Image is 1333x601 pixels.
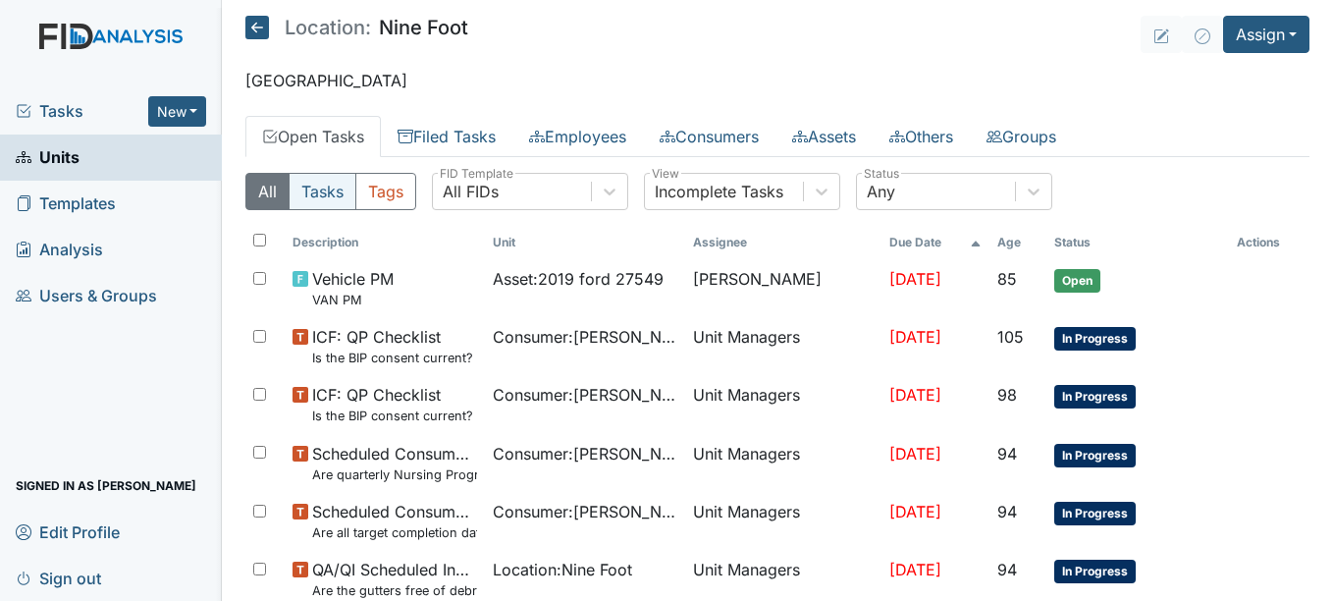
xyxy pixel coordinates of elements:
[1054,385,1136,409] span: In Progress
[16,189,116,219] span: Templates
[655,180,783,203] div: Incomplete Tasks
[889,327,941,347] span: [DATE]
[997,385,1017,405] span: 98
[485,226,685,259] th: Toggle SortBy
[16,235,103,265] span: Analysis
[873,116,970,157] a: Others
[1054,502,1136,525] span: In Progress
[493,500,677,523] span: Consumer : [PERSON_NAME]
[989,226,1046,259] th: Toggle SortBy
[493,558,632,581] span: Location : Nine Foot
[16,281,157,311] span: Users & Groups
[889,502,941,521] span: [DATE]
[970,116,1073,157] a: Groups
[685,259,881,317] td: [PERSON_NAME]
[867,180,895,203] div: Any
[493,325,677,349] span: Consumer : [PERSON_NAME]
[997,502,1017,521] span: 94
[285,226,485,259] th: Toggle SortBy
[16,142,80,173] span: Units
[245,16,468,39] h5: Nine Foot
[685,492,881,550] td: Unit Managers
[285,18,371,37] span: Location:
[685,226,881,259] th: Assignee
[312,383,477,425] span: ICF: QP Checklist Is the BIP consent current? (document the date, BIP number in the comment section)
[881,226,989,259] th: Toggle SortBy
[889,269,941,289] span: [DATE]
[997,327,1024,347] span: 105
[312,291,394,309] small: VAN PM
[245,173,290,210] button: All
[643,116,775,157] a: Consumers
[312,325,477,367] span: ICF: QP Checklist Is the BIP consent current? (document the date, BIP number in the comment section)
[16,517,120,547] span: Edit Profile
[1054,327,1136,351] span: In Progress
[1054,269,1100,293] span: Open
[312,267,394,309] span: Vehicle PM VAN PM
[312,442,477,484] span: Scheduled Consumer Chart Review Are quarterly Nursing Progress Notes/Visual Assessments completed...
[997,560,1017,579] span: 94
[1046,226,1229,259] th: Toggle SortBy
[16,563,101,593] span: Sign out
[312,558,477,600] span: QA/QI Scheduled Inspection Are the gutters free of debris?
[381,116,512,157] a: Filed Tasks
[289,173,356,210] button: Tasks
[685,317,881,375] td: Unit Managers
[493,267,664,291] span: Asset : 2019 ford 27549
[245,116,381,157] a: Open Tasks
[1054,560,1136,583] span: In Progress
[685,375,881,433] td: Unit Managers
[245,69,1309,92] p: [GEOGRAPHIC_DATA]
[997,269,1017,289] span: 85
[1223,16,1309,53] button: Assign
[16,470,196,501] span: Signed in as [PERSON_NAME]
[245,173,416,210] div: Type filter
[443,180,499,203] div: All FIDs
[312,349,477,367] small: Is the BIP consent current? (document the date, BIP number in the comment section)
[1054,444,1136,467] span: In Progress
[148,96,207,127] button: New
[889,385,941,405] span: [DATE]
[355,173,416,210] button: Tags
[889,560,941,579] span: [DATE]
[997,444,1017,464] span: 94
[312,581,477,600] small: Are the gutters free of debris?
[775,116,873,157] a: Assets
[685,434,881,492] td: Unit Managers
[312,407,477,425] small: Is the BIP consent current? (document the date, BIP number in the comment section)
[493,442,677,465] span: Consumer : [PERSON_NAME]
[493,383,677,407] span: Consumer : [PERSON_NAME]
[312,500,477,542] span: Scheduled Consumer Chart Review Are all target completion dates current (not expired)?
[16,99,148,123] a: Tasks
[312,523,477,542] small: Are all target completion dates current (not expired)?
[889,444,941,464] span: [DATE]
[512,116,643,157] a: Employees
[312,465,477,484] small: Are quarterly Nursing Progress Notes/Visual Assessments completed by the end of the month followi...
[253,234,266,246] input: Toggle All Rows Selected
[1229,226,1309,259] th: Actions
